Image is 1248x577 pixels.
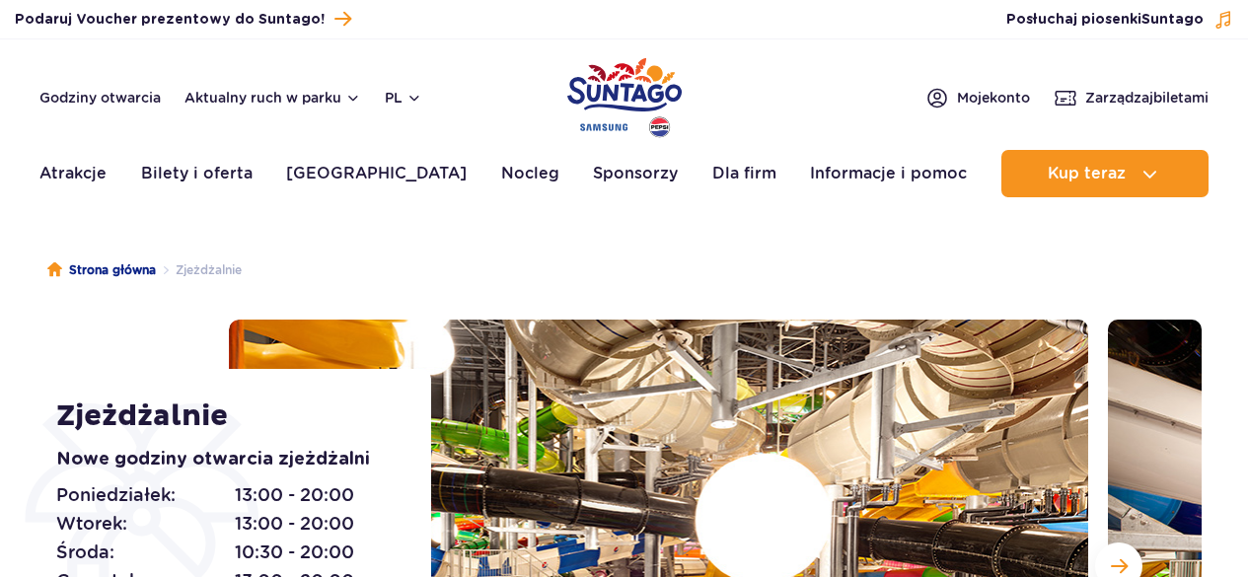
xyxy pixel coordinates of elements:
span: 13:00 - 20:00 [235,510,354,538]
a: Atrakcje [39,150,107,197]
a: Podaruj Voucher prezentowy do Suntago! [15,6,351,33]
span: Suntago [1141,13,1204,27]
button: pl [385,88,422,108]
span: Środa: [56,539,114,566]
span: 10:30 - 20:00 [235,539,354,566]
span: Posłuchaj piosenki [1006,10,1204,30]
a: Mojekonto [925,86,1030,109]
li: Zjeżdżalnie [156,260,242,280]
button: Posłuchaj piosenkiSuntago [1006,10,1233,30]
button: Kup teraz [1001,150,1209,197]
button: Aktualny ruch w parku [184,90,361,106]
span: Poniedziałek: [56,481,176,509]
a: Strona główna [47,260,156,280]
h1: Zjeżdżalnie [56,398,387,434]
span: Wtorek: [56,510,127,538]
a: Zarządzajbiletami [1054,86,1209,109]
a: Nocleg [501,150,559,197]
a: Godziny otwarcia [39,88,161,108]
span: Moje konto [957,88,1030,108]
span: Zarządzaj biletami [1085,88,1209,108]
span: Podaruj Voucher prezentowy do Suntago! [15,10,325,30]
a: [GEOGRAPHIC_DATA] [286,150,467,197]
span: Kup teraz [1048,165,1126,182]
a: Park of Poland [567,49,682,140]
a: Dla firm [712,150,776,197]
a: Informacje i pomoc [810,150,967,197]
a: Bilety i oferta [141,150,253,197]
span: 13:00 - 20:00 [235,481,354,509]
a: Sponsorzy [593,150,678,197]
p: Nowe godziny otwarcia zjeżdżalni [56,446,387,473]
